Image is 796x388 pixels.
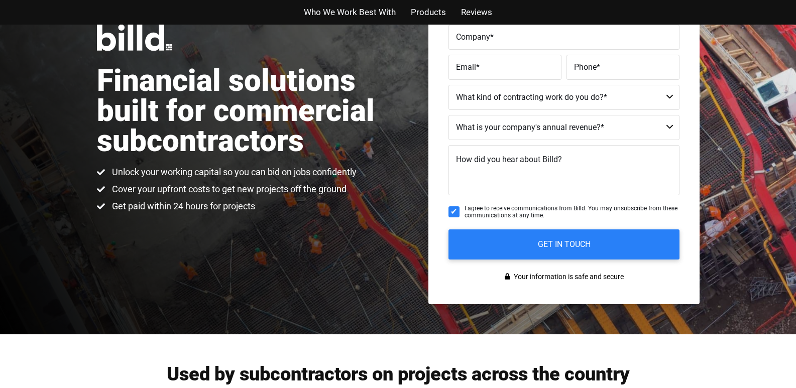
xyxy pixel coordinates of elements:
span: I agree to receive communications from Billd. You may unsubscribe from these communications at an... [465,205,679,219]
a: Products [411,5,446,20]
span: Cover your upfront costs to get new projects off the ground [109,183,347,195]
span: Email [456,62,476,71]
input: I agree to receive communications from Billd. You may unsubscribe from these communications at an... [448,206,460,217]
h1: Financial solutions built for commercial subcontractors [97,66,398,156]
span: Phone [574,62,597,71]
a: Who We Work Best With [304,5,396,20]
span: Company [456,32,490,41]
a: Reviews [461,5,492,20]
h2: Used by subcontractors on projects across the country [97,364,700,383]
span: Get paid within 24 hours for projects [109,200,255,212]
span: Your information is safe and secure [511,270,624,284]
span: How did you hear about Billd? [456,155,562,164]
input: GET IN TOUCH [448,229,679,260]
span: Unlock your working capital so you can bid on jobs confidently [109,166,357,178]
